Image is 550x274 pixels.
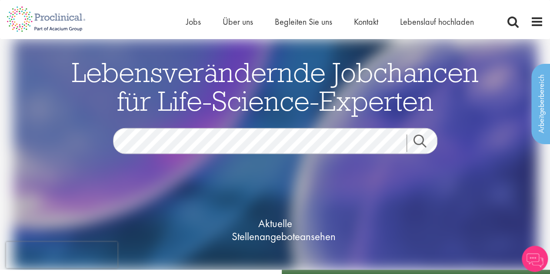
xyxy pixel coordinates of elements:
a: Jobs [186,16,201,27]
font: ansehen [300,229,336,244]
img: Chatbot [522,246,548,272]
a: Über uns [223,16,253,27]
a: Kontakt [354,16,378,27]
a: Lebenslauf hochladen [400,16,474,27]
a: Aktuelle Stellenangeboteansehen [232,176,319,271]
font: Aktuelle Stellenangebote [232,216,300,244]
font: Lebensverändernde Jobchancen für Life-Science-Experten [72,55,479,118]
img: Kandidatenheim [13,39,537,270]
iframe: reCAPTCHA [6,242,117,268]
a: Begleiten Sie uns [275,16,332,27]
a: Schaltfläche zum Senden der Jobsuche [407,135,444,152]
